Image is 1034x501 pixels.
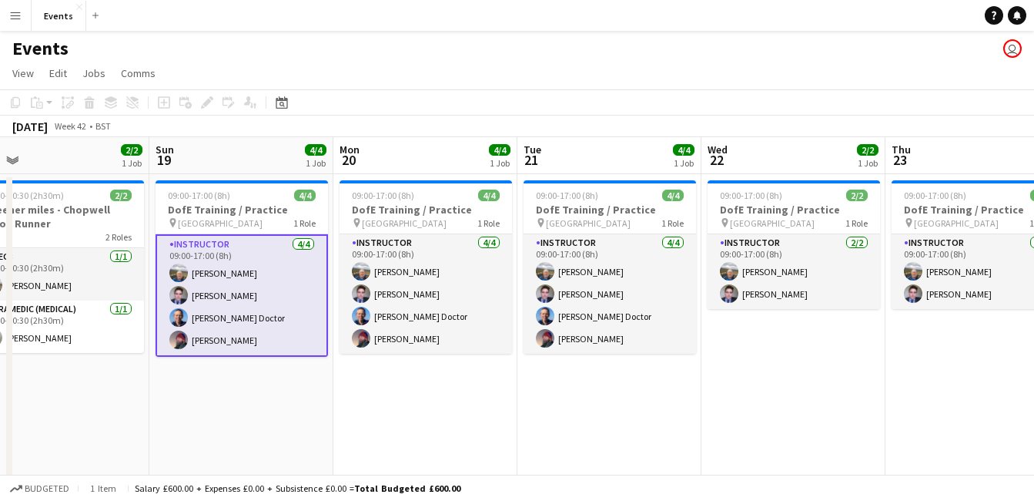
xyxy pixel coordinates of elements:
span: Jobs [82,66,105,80]
span: Edit [49,66,67,80]
span: Budgeted [25,483,69,494]
app-job-card: 09:00-17:00 (8h)4/4DofE Training / Practice [GEOGRAPHIC_DATA]1 RoleInstructor4/409:00-17:00 (8h)[... [156,180,328,357]
span: Wed [708,143,728,156]
span: [GEOGRAPHIC_DATA] [914,217,999,229]
div: 1 Job [858,157,878,169]
span: 20 [337,151,360,169]
div: 1 Job [490,157,510,169]
app-user-avatar: Paul Wilmore [1003,39,1022,58]
span: Tue [524,143,541,156]
span: 23 [889,151,911,169]
span: 19 [153,151,174,169]
div: 1 Job [674,157,694,169]
span: 2/2 [846,190,868,201]
span: 09:00-17:00 (8h) [352,190,414,201]
span: 1 item [85,483,122,494]
span: 2/2 [121,144,142,156]
span: 2/2 [110,190,132,201]
span: 4/4 [478,190,500,201]
span: Comms [121,66,156,80]
span: 1 Role [477,217,500,229]
a: View [6,63,40,83]
app-job-card: 09:00-17:00 (8h)4/4DofE Training / Practice [GEOGRAPHIC_DATA]1 RoleInstructor4/409:00-17:00 (8h)[... [524,180,696,354]
span: 4/4 [294,190,316,201]
span: [GEOGRAPHIC_DATA] [178,217,263,229]
span: Total Budgeted £600.00 [354,483,460,494]
h3: DofE Training / Practice [708,203,880,217]
span: 1 Role [293,217,316,229]
span: 4/4 [662,190,684,201]
span: 1 Role [845,217,868,229]
a: Edit [43,63,73,83]
button: Events [32,1,86,31]
span: View [12,66,34,80]
div: 1 Job [306,157,326,169]
span: Week 42 [51,120,89,132]
span: 1 Role [661,217,684,229]
span: Sun [156,143,174,156]
span: 4/4 [673,144,694,156]
h3: DofE Training / Practice [156,203,328,217]
span: 22 [705,151,728,169]
div: BST [95,120,111,132]
app-job-card: 09:00-17:00 (8h)4/4DofE Training / Practice [GEOGRAPHIC_DATA]1 RoleInstructor4/409:00-17:00 (8h)[... [340,180,512,354]
button: Budgeted [8,480,72,497]
span: 4/4 [489,144,510,156]
span: 09:00-17:00 (8h) [536,190,598,201]
span: Thu [892,143,911,156]
app-card-role: Instructor4/409:00-17:00 (8h)[PERSON_NAME][PERSON_NAME][PERSON_NAME] Doctor[PERSON_NAME] [156,234,328,357]
h1: Events [12,37,69,60]
h3: DofE Training / Practice [340,203,512,217]
a: Jobs [76,63,112,83]
a: Comms [115,63,162,83]
div: Salary £600.00 + Expenses £0.00 + Subsistence £0.00 = [135,483,460,494]
span: 09:00-17:00 (8h) [168,190,230,201]
app-card-role: Instructor4/409:00-17:00 (8h)[PERSON_NAME][PERSON_NAME][PERSON_NAME] Doctor[PERSON_NAME] [340,234,512,354]
app-job-card: 09:00-17:00 (8h)2/2DofE Training / Practice [GEOGRAPHIC_DATA]1 RoleInstructor2/209:00-17:00 (8h)[... [708,180,880,309]
span: 2 Roles [105,231,132,243]
div: 1 Job [122,157,142,169]
span: 2/2 [857,144,878,156]
h3: DofE Training / Practice [524,203,696,217]
span: 09:00-17:00 (8h) [904,190,966,201]
span: [GEOGRAPHIC_DATA] [730,217,815,229]
span: Mon [340,143,360,156]
span: 09:00-17:00 (8h) [720,190,782,201]
app-card-role: Instructor2/209:00-17:00 (8h)[PERSON_NAME][PERSON_NAME] [708,234,880,309]
span: 4/4 [305,144,326,156]
span: 21 [521,151,541,169]
app-card-role: Instructor4/409:00-17:00 (8h)[PERSON_NAME][PERSON_NAME][PERSON_NAME] Doctor[PERSON_NAME] [524,234,696,354]
div: [DATE] [12,119,48,134]
span: [GEOGRAPHIC_DATA] [362,217,447,229]
span: [GEOGRAPHIC_DATA] [546,217,631,229]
